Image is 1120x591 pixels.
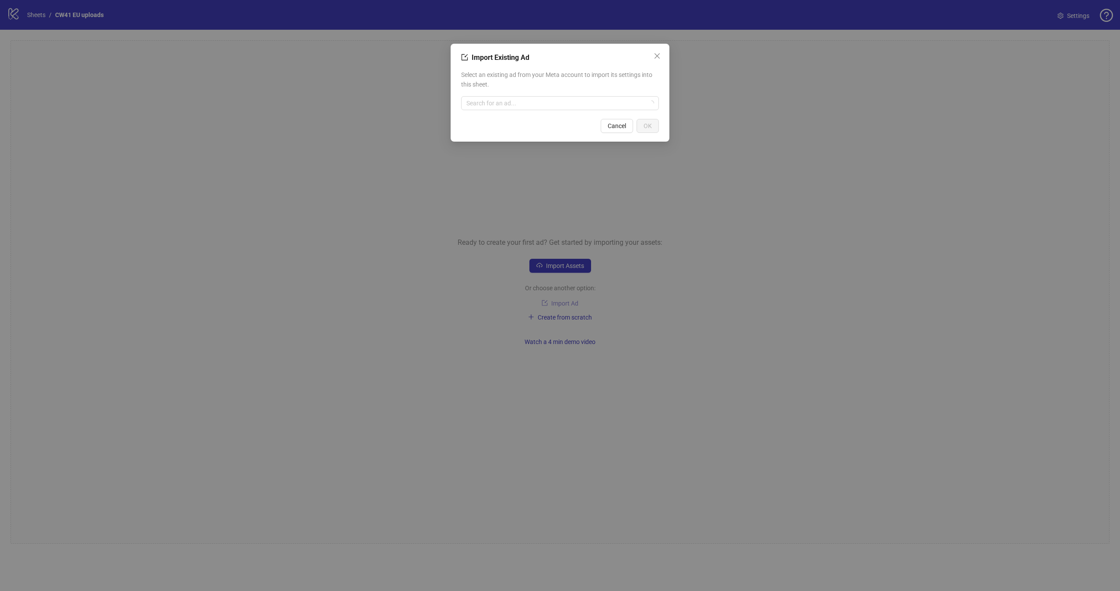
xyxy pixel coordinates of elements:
span: close [654,52,661,59]
span: Cancel [608,122,626,129]
span: import [461,54,468,61]
button: Close [650,49,664,63]
button: OK [637,119,659,133]
span: Import Existing Ad [472,53,529,62]
span: Select an existing ad from your Meta account to import its settings into this sheet. [461,70,659,89]
span: loading [649,101,654,106]
button: Cancel [601,119,633,133]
